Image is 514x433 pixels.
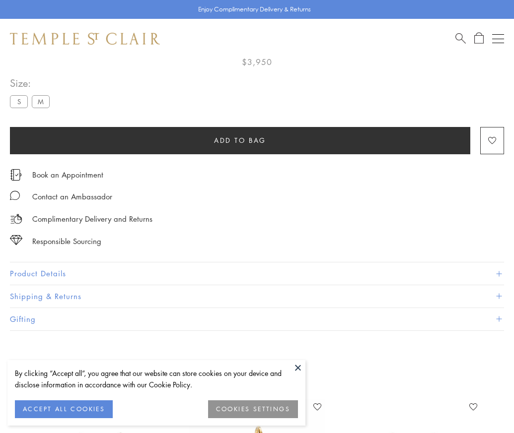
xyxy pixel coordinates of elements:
label: S [10,95,28,108]
p: Enjoy Complimentary Delivery & Returns [198,4,311,14]
a: Search [455,32,466,45]
label: M [32,95,50,108]
img: Temple St. Clair [10,33,160,45]
p: Complimentary Delivery and Returns [32,213,152,225]
button: ACCEPT ALL COOKIES [15,400,113,418]
button: Gifting [10,308,504,330]
button: COOKIES SETTINGS [208,400,298,418]
img: icon_appointment.svg [10,169,22,181]
img: icon_sourcing.svg [10,235,22,245]
div: Contact an Ambassador [32,190,112,203]
img: icon_delivery.svg [10,213,22,225]
div: By clicking “Accept all”, you agree that our website can store cookies on your device and disclos... [15,368,298,390]
button: Open navigation [492,33,504,45]
a: Book an Appointment [32,169,103,180]
span: $3,950 [242,56,272,68]
div: Responsible Sourcing [32,235,101,247]
span: Size: [10,75,54,91]
button: Shipping & Returns [10,285,504,308]
img: MessageIcon-01_2.svg [10,190,20,200]
span: Add to bag [214,135,266,146]
button: Add to bag [10,127,470,154]
button: Product Details [10,262,504,285]
a: Open Shopping Bag [474,32,484,45]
